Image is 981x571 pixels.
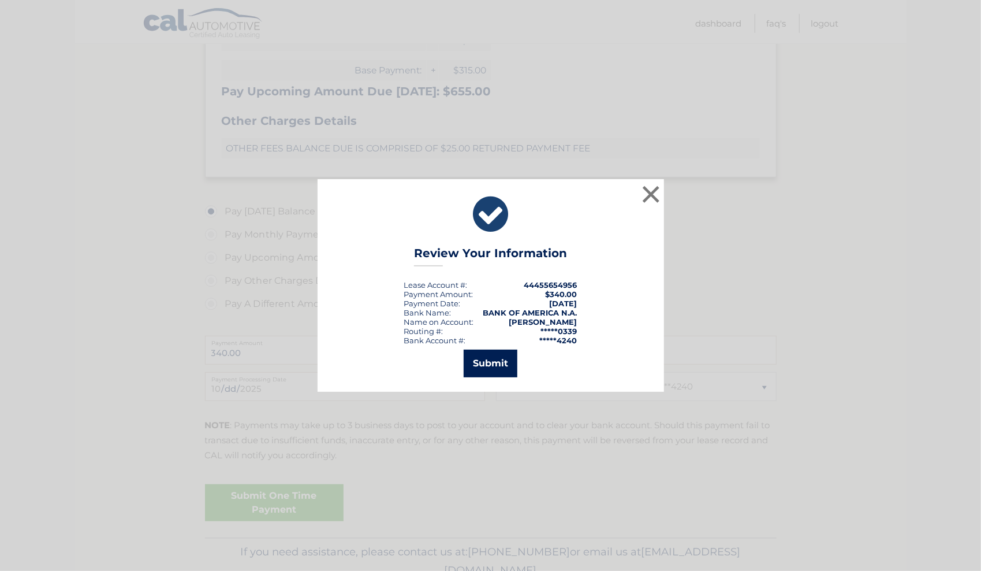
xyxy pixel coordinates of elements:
div: Payment Amount: [404,290,473,299]
span: $340.00 [546,290,577,299]
div: Routing #: [404,327,443,336]
div: : [404,299,461,308]
span: Payment Date [404,299,459,308]
div: Bank Name: [404,308,452,317]
strong: 44455654956 [524,280,577,290]
button: Submit [464,350,517,377]
span: [DATE] [550,299,577,308]
h3: Review Your Information [414,246,567,266]
div: Bank Account #: [404,336,466,345]
div: Name on Account: [404,317,474,327]
strong: BANK OF AMERICA N.A. [483,308,577,317]
div: Lease Account #: [404,280,468,290]
strong: [PERSON_NAME] [509,317,577,327]
button: × [640,183,663,206]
